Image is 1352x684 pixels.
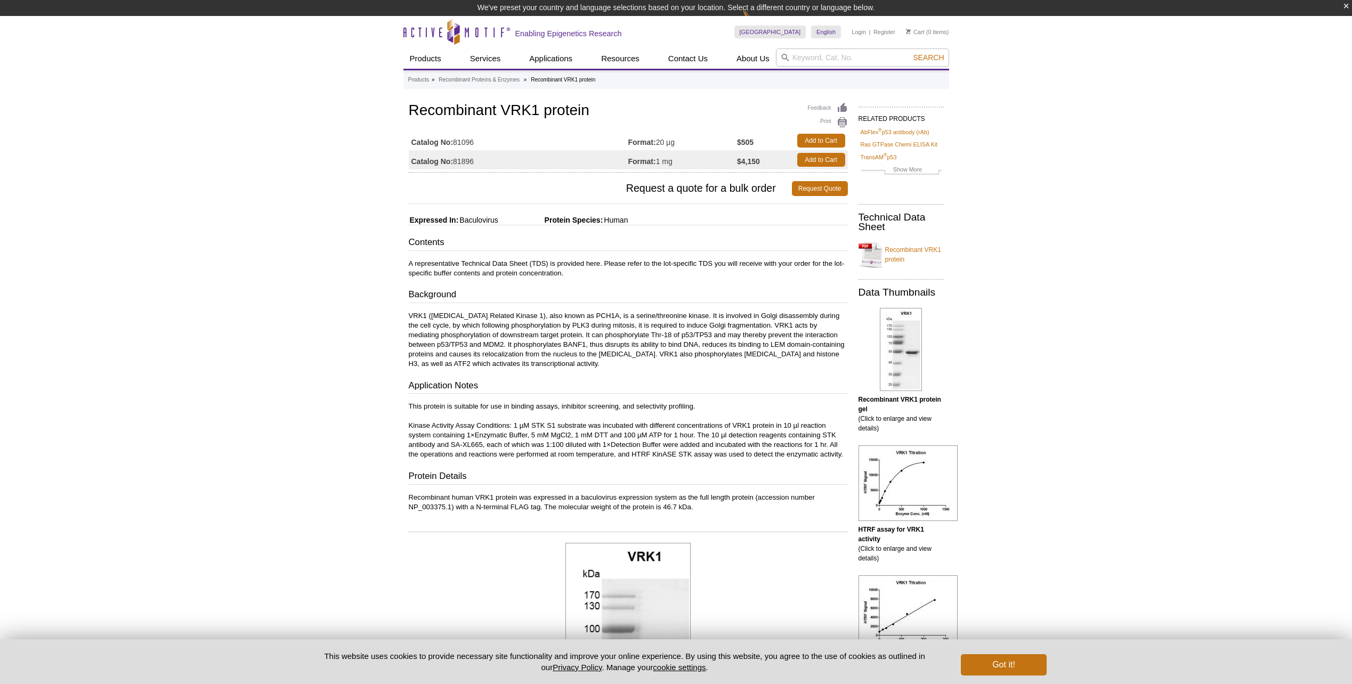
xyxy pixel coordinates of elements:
[859,239,944,271] a: Recombinant VRK1 protein
[595,48,646,69] a: Resources
[961,654,1046,675] button: Got it!
[906,29,911,34] img: Your Cart
[859,396,941,413] b: Recombinant VRK1 protein gel
[515,29,622,38] h2: Enabling Epigenetics Research
[859,213,944,232] h2: Technical Data Sheet
[737,137,754,147] strong: $505
[458,216,498,224] span: Baculovirus
[861,140,938,149] a: Ras GTPase Chemi ELISA Kit
[861,165,942,177] a: Show More
[409,150,628,169] td: 81896
[523,48,579,69] a: Applications
[776,48,949,67] input: Keyword, Cat. No.
[409,311,848,369] p: VRK1 ([MEDICAL_DATA] Related Kinase 1), also known as PCH1A, is a serine/threonine kinase. It is ...
[730,48,776,69] a: About Us
[884,152,887,158] sup: ®
[742,8,771,33] img: Change Here
[861,152,897,162] a: TransAM®p53
[411,157,454,166] strong: Catalog No:
[910,53,947,62] button: Search
[409,216,459,224] span: Expressed In:
[653,663,706,672] button: cookie settings
[403,48,448,69] a: Products
[628,131,738,150] td: 20 µg
[409,131,628,150] td: 81096
[662,48,714,69] a: Contact Us
[409,470,848,485] h3: Protein Details
[408,75,429,85] a: Products
[439,75,520,85] a: Recombinant Proteins & Enzymes
[628,157,656,166] strong: Format:
[859,575,958,651] img: HTRF assay for VRK1 activity
[859,107,944,126] h2: RELATED PRODUCTS
[409,493,848,512] p: Recombinant human VRK1 protein was expressed in a baculovirus expression system as the full lengt...
[792,181,848,196] a: Request Quote
[628,137,656,147] strong: Format:
[811,26,841,38] a: English
[524,77,527,83] li: »
[409,288,848,303] h3: Background
[628,150,738,169] td: 1 mg
[411,137,454,147] strong: Catalog No:
[808,102,848,114] a: Feedback
[409,102,848,120] h1: Recombinant VRK1 protein
[913,53,944,62] span: Search
[500,216,603,224] span: Protein Species:
[531,77,595,83] li: Recombinant VRK1 protein
[306,650,944,673] p: This website uses cookies to provide necessary site functionality and improve your online experie...
[859,395,944,433] p: (Click to enlarge and view details)
[409,181,792,196] span: Request a quote for a bulk order
[737,157,760,166] strong: $4,150
[409,402,848,459] p: This protein is suitable for use in binding assays, inhibitor screening, and selectivity profilin...
[906,28,925,36] a: Cart
[869,26,871,38] li: |
[797,134,845,148] a: Add to Cart
[859,445,958,521] img: HTRF assay for VRK1 activity
[409,259,848,278] p: A representative Technical Data Sheet (TDS) is provided here. Please refer to the lot-specific TD...
[464,48,507,69] a: Services
[409,379,848,394] h3: Application Notes
[859,525,944,563] p: (Click to enlarge and view details)
[553,663,602,672] a: Privacy Policy
[859,288,944,297] h2: Data Thumbnails
[432,77,435,83] li: »
[880,308,922,391] img: Recombinant VRK1 protein gel
[873,28,895,36] a: Register
[603,216,628,224] span: Human
[808,117,848,128] a: Print
[734,26,806,38] a: [GEOGRAPHIC_DATA]
[797,153,845,167] a: Add to Cart
[409,236,848,251] h3: Contents
[878,127,882,133] sup: ®
[861,127,929,137] a: AbFlex®p53 antibody (rAb)
[906,26,949,38] li: (0 items)
[852,28,866,36] a: Login
[859,526,924,543] b: HTRF assay for VRK1 activity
